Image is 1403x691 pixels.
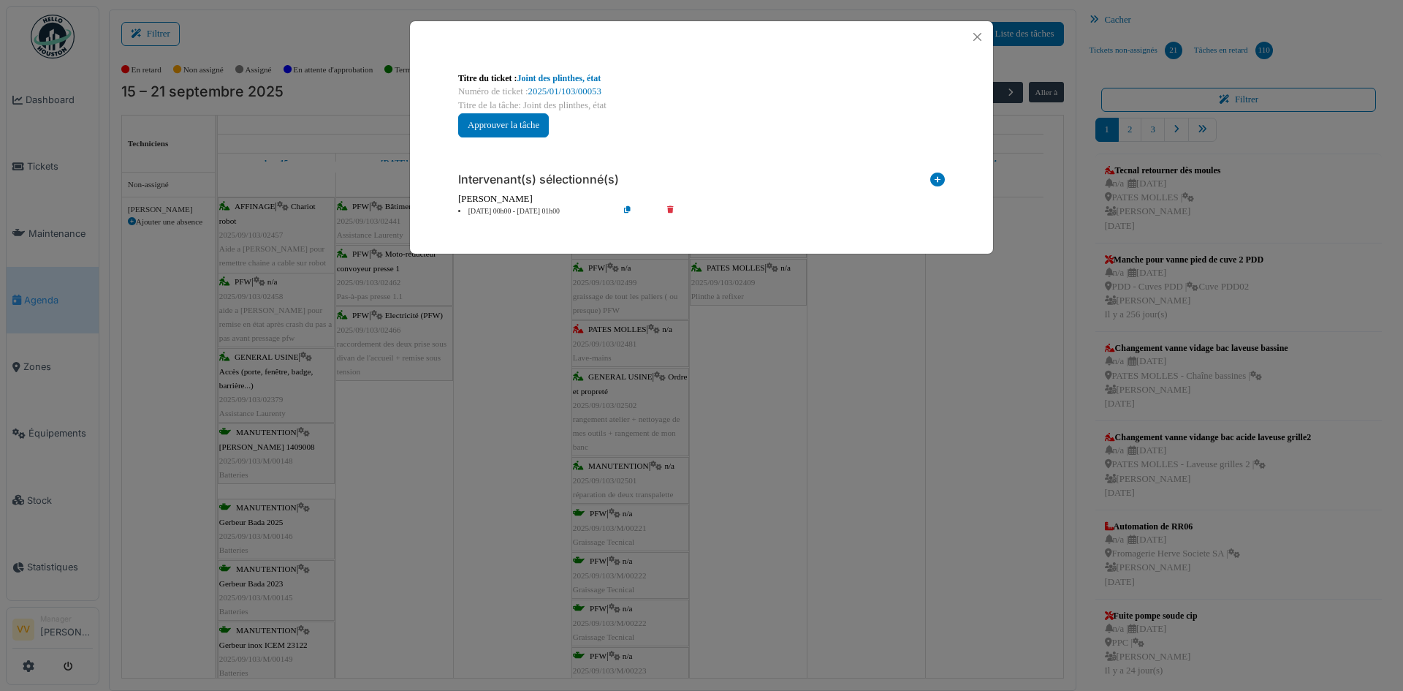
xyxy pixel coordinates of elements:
[528,86,601,97] a: 2025/01/103/00053
[458,173,619,186] h6: Intervenant(s) sélectionné(s)
[458,99,945,113] div: Titre de la tâche: Joint des plinthes, état
[517,73,601,83] a: Joint des plinthes, état
[458,72,945,85] div: Titre du ticket :
[451,206,618,217] li: [DATE] 00h00 - [DATE] 01h00
[458,192,945,206] div: [PERSON_NAME]
[930,173,945,192] i: Ajouter
[967,27,987,47] button: Close
[458,85,945,99] div: Numéro de ticket :
[458,113,549,137] button: Approuver la tâche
